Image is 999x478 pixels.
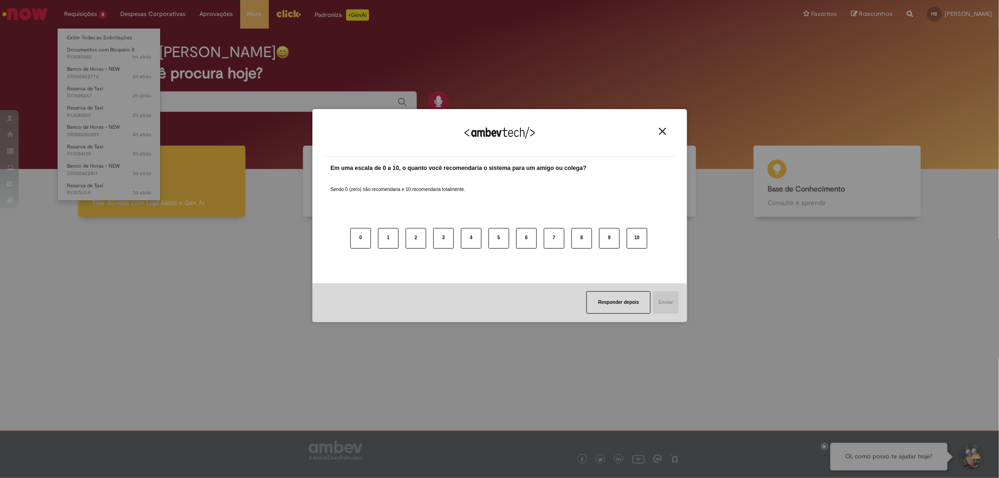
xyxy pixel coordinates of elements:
[433,228,454,249] button: 3
[627,228,647,249] button: 10
[571,228,592,249] button: 8
[488,228,509,249] button: 5
[465,127,535,139] img: Logo Ambevtech
[378,228,399,249] button: 1
[461,228,481,249] button: 4
[544,228,564,249] button: 7
[406,228,426,249] button: 2
[331,164,587,173] label: Em uma escala de 0 a 10, o quanto você recomendaria o sistema para um amigo ou colega?
[656,127,669,135] button: Close
[586,291,651,314] button: Responder depois
[659,128,666,135] img: Close
[516,228,537,249] button: 6
[331,175,466,193] label: Sendo 0 (zero) não recomendaria e 10 recomendaria totalmente.
[350,228,371,249] button: 0
[599,228,620,249] button: 9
